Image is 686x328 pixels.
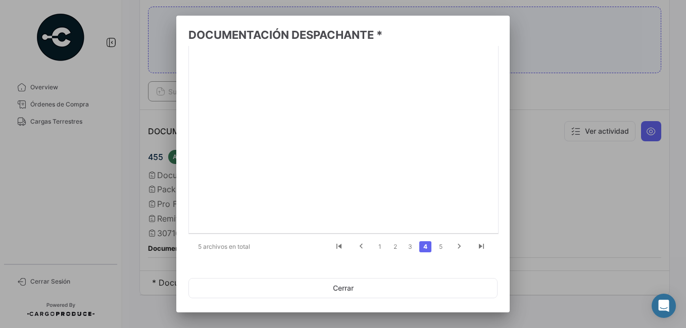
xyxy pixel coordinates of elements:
li: page 3 [403,238,418,255]
div: Abrir Intercom Messenger [652,294,676,318]
li: page 2 [387,238,403,255]
button: Cerrar [188,278,498,298]
a: 2 [389,241,401,252]
a: 1 [374,241,386,252]
a: go to next page [450,241,469,252]
h3: DOCUMENTACIÓN DESPACHANTE * [188,28,498,42]
a: 5 [434,241,447,252]
li: page 5 [433,238,448,255]
a: go to first page [329,241,349,252]
div: 5 archivos en total [188,234,272,259]
a: 4 [419,241,431,252]
a: go to previous page [352,241,371,252]
li: page 4 [418,238,433,255]
a: go to last page [472,241,491,252]
a: 3 [404,241,416,252]
li: page 1 [372,238,387,255]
